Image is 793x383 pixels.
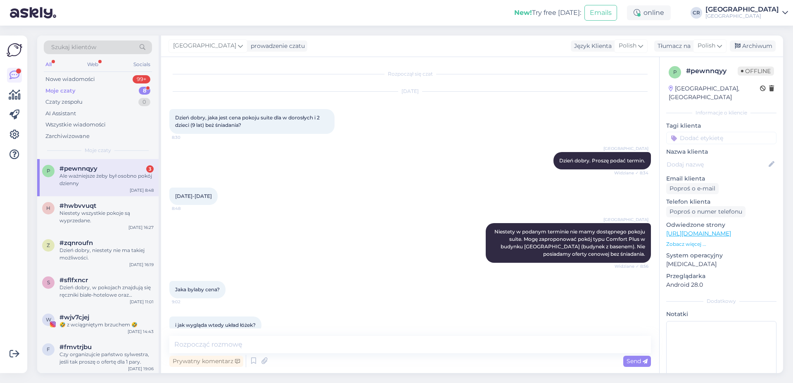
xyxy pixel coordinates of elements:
[247,42,305,50] div: prowadzenie czatu
[666,132,776,144] input: Dodać etykietę
[130,299,154,305] div: [DATE] 11:01
[59,314,89,321] span: #wjv7cjej
[45,75,95,83] div: Nowe wiadomości
[169,70,651,78] div: Rozpoczął się czat
[514,9,532,17] b: New!
[673,69,677,75] span: p
[730,40,776,52] div: Archiwum
[59,239,93,247] span: #zqnroufn
[59,247,154,262] div: Dzień dobry, niestety nie ma takiej możliwości.
[698,41,715,50] span: Polish
[705,13,779,19] div: [GEOGRAPHIC_DATA]
[45,87,76,95] div: Moje czaty
[175,286,220,293] span: Jaka bylaby cena?
[615,263,648,269] span: Widziane ✓ 8:56
[47,242,50,248] span: z
[172,134,203,140] span: 8:30
[666,240,776,248] p: Zobacz więcej ...
[603,216,648,223] span: [GEOGRAPHIC_DATA]
[175,193,212,199] span: [DATE]-[DATE]
[59,165,97,172] span: #pewnnqyy
[59,351,154,366] div: Czy organizujcie państwo sylwestra, jeśli tak proszę o ofertę dla 1 pary.
[51,43,96,52] span: Szukaj klientów
[85,59,100,70] div: Web
[666,297,776,305] div: Dodatkowy
[85,147,111,154] span: Moje czaty
[128,366,154,372] div: [DATE] 19:06
[130,187,154,193] div: [DATE] 8:48
[132,59,152,70] div: Socials
[559,157,645,164] span: Dzień dobry. Proszę podać termin.
[133,75,150,83] div: 99+
[691,7,702,19] div: CR
[146,165,154,173] div: 3
[627,357,648,365] span: Send
[705,6,788,19] a: [GEOGRAPHIC_DATA][GEOGRAPHIC_DATA]
[45,121,106,129] div: Wszystkie wiadomości
[666,251,776,260] p: System operacyjny
[666,109,776,117] div: Informacje o kliencie
[514,8,581,18] div: Try free [DATE]:
[59,276,88,284] span: #sflfxncr
[627,5,671,20] div: online
[666,281,776,289] p: Android 28.0
[603,145,648,152] span: [GEOGRAPHIC_DATA]
[59,202,96,209] span: #hwbvvuqt
[666,260,776,269] p: [MEDICAL_DATA]
[128,224,154,231] div: [DATE] 16:27
[47,168,50,174] span: p
[614,170,648,176] span: Widziane ✓ 8:34
[666,221,776,229] p: Odwiedzone strony
[139,87,150,95] div: 8
[172,299,203,305] span: 9:02
[169,356,243,367] div: Prywatny komentarz
[169,88,651,95] div: [DATE]
[705,6,779,13] div: [GEOGRAPHIC_DATA]
[138,98,150,106] div: 0
[45,98,83,106] div: Czaty zespołu
[44,59,53,70] div: All
[46,205,50,211] span: h
[666,183,719,194] div: Poproś o e-mail
[59,343,92,351] span: #fmvtrjbu
[619,41,636,50] span: Polish
[584,5,617,21] button: Emails
[128,328,154,335] div: [DATE] 14:43
[45,132,90,140] div: Zarchiwizowane
[666,230,731,237] a: [URL][DOMAIN_NAME]
[666,197,776,206] p: Telefon klienta
[667,160,767,169] input: Dodaj nazwę
[654,42,691,50] div: Tłumacz na
[47,279,50,285] span: s
[494,228,646,257] span: Niestety w podanym terminie nie mamy dostępnego pokoju suite. Mogę zaproponować pokój typu Comfor...
[666,174,776,183] p: Email klienta
[172,205,203,212] span: 8:48
[686,66,738,76] div: # pewnnqyy
[129,262,154,268] div: [DATE] 16:19
[666,206,746,217] div: Poproś o numer telefonu
[666,272,776,281] p: Przeglądarka
[59,172,154,187] div: Ale ważniejsze żeby był osobno pokój dzienny
[45,109,76,118] div: AI Assistant
[173,41,236,50] span: [GEOGRAPHIC_DATA]
[59,209,154,224] div: Niestety wszystkie pokoje są wyprzedane.
[59,284,154,299] div: Dzień dobry, w pokojach znajdują się ręczniki białe-hotelowe oraz niebieskie-basenowe.
[46,316,51,323] span: w
[7,42,22,58] img: Askly Logo
[571,42,612,50] div: Język Klienta
[175,114,321,128] span: Dzień dobry, jaka jest cena pokoju suite dla w dorosłych i 2 dzieci (9 lat) beż śniadania?
[47,346,50,352] span: f
[175,322,256,328] span: i jak wygląda wtedy układ łóżek?
[59,321,154,328] div: 🤣 z wciągniętym brzuchem 🤣
[669,84,760,102] div: [GEOGRAPHIC_DATA], [GEOGRAPHIC_DATA]
[666,121,776,130] p: Tagi klienta
[738,67,774,76] span: Offline
[666,147,776,156] p: Nazwa klienta
[666,310,776,319] p: Notatki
